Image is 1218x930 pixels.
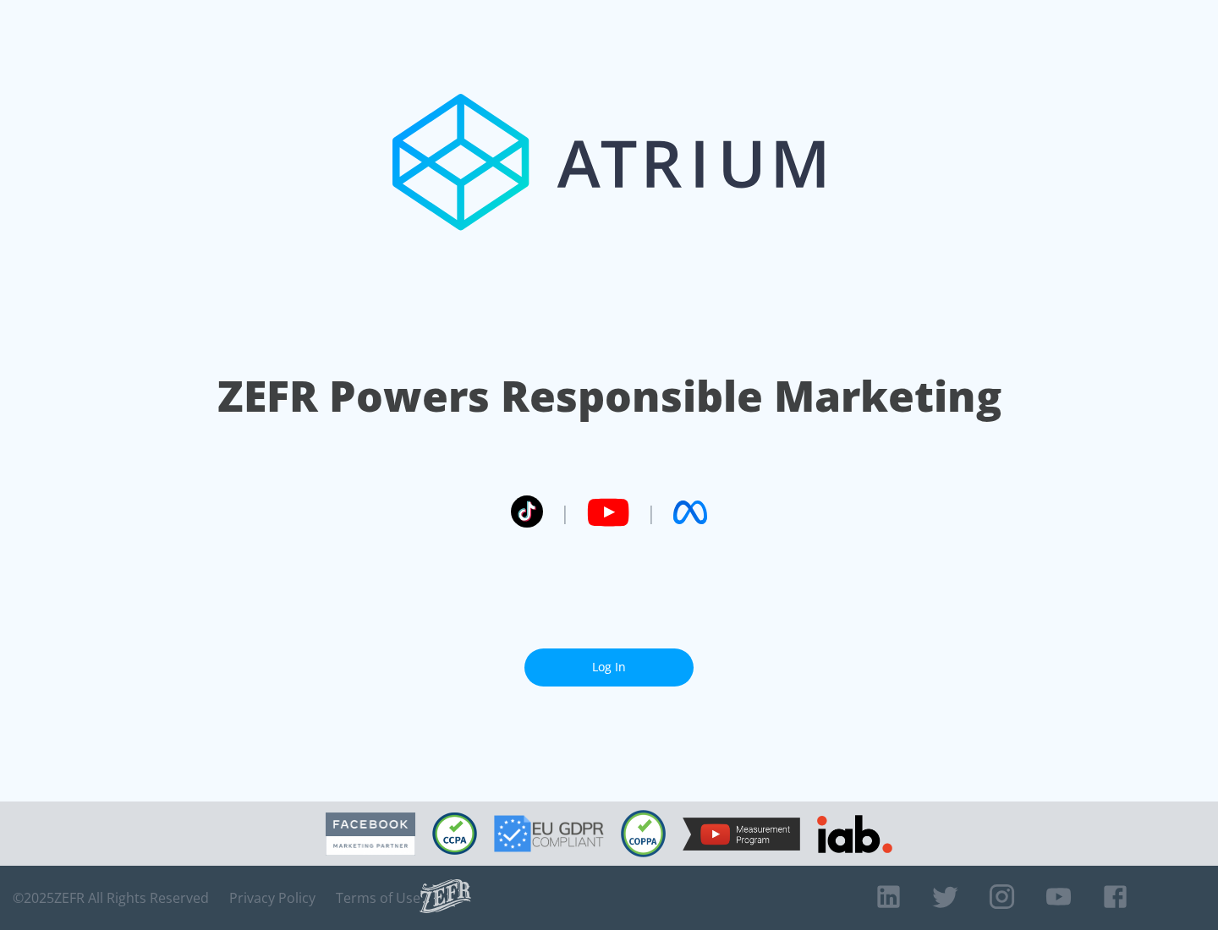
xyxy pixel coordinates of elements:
span: | [646,500,656,525]
img: COPPA Compliant [621,810,666,857]
img: Facebook Marketing Partner [326,812,415,856]
img: CCPA Compliant [432,812,477,855]
img: IAB [817,815,892,853]
img: YouTube Measurement Program [683,818,800,851]
a: Privacy Policy [229,889,315,906]
span: | [560,500,570,525]
span: © 2025 ZEFR All Rights Reserved [13,889,209,906]
h1: ZEFR Powers Responsible Marketing [217,367,1001,425]
img: GDPR Compliant [494,815,604,852]
a: Log In [524,648,694,687]
a: Terms of Use [336,889,420,906]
